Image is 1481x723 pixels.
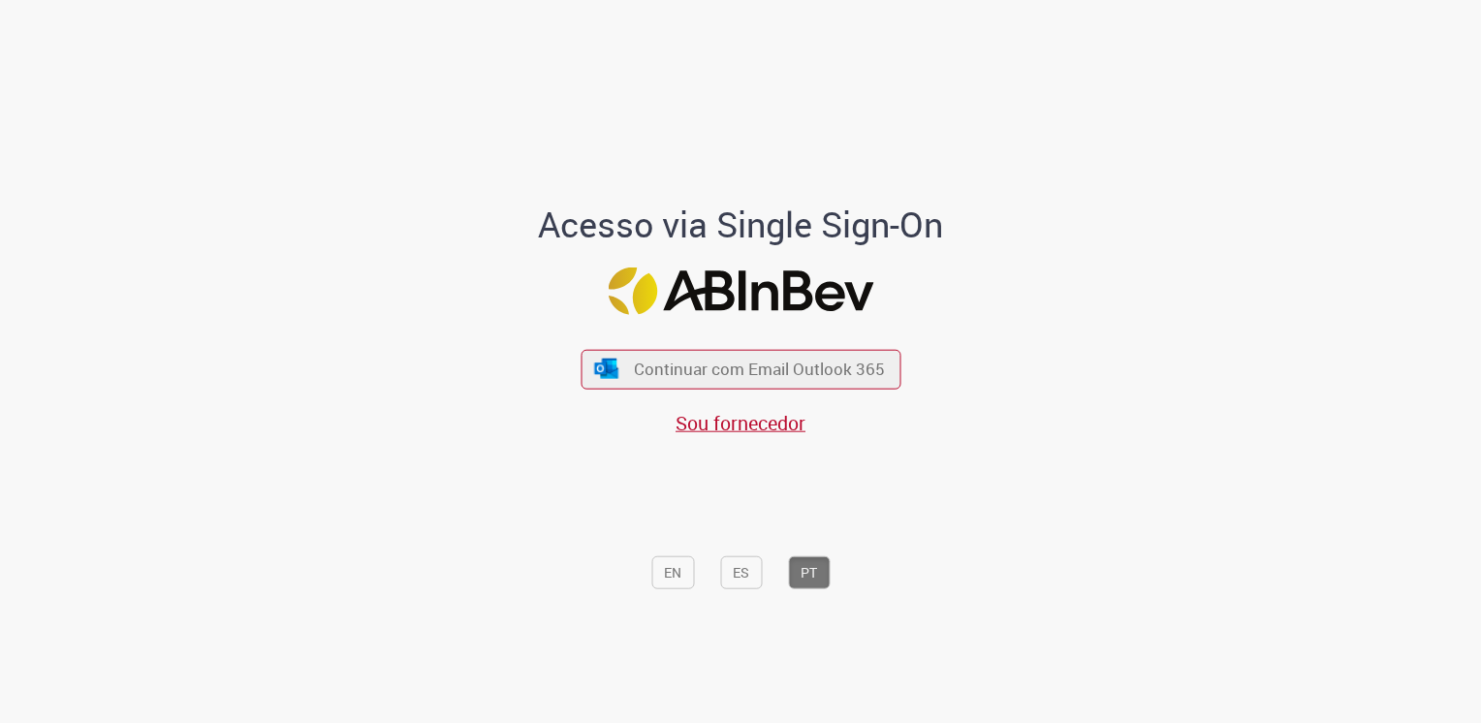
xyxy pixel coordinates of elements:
[593,359,620,379] img: ícone Azure/Microsoft 360
[720,555,762,588] button: ES
[608,267,873,314] img: Logo ABInBev
[651,555,694,588] button: EN
[676,409,805,435] a: Sou fornecedor
[472,205,1010,244] h1: Acesso via Single Sign-On
[788,555,830,588] button: PT
[581,349,900,389] button: ícone Azure/Microsoft 360 Continuar com Email Outlook 365
[634,358,885,380] span: Continuar com Email Outlook 365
